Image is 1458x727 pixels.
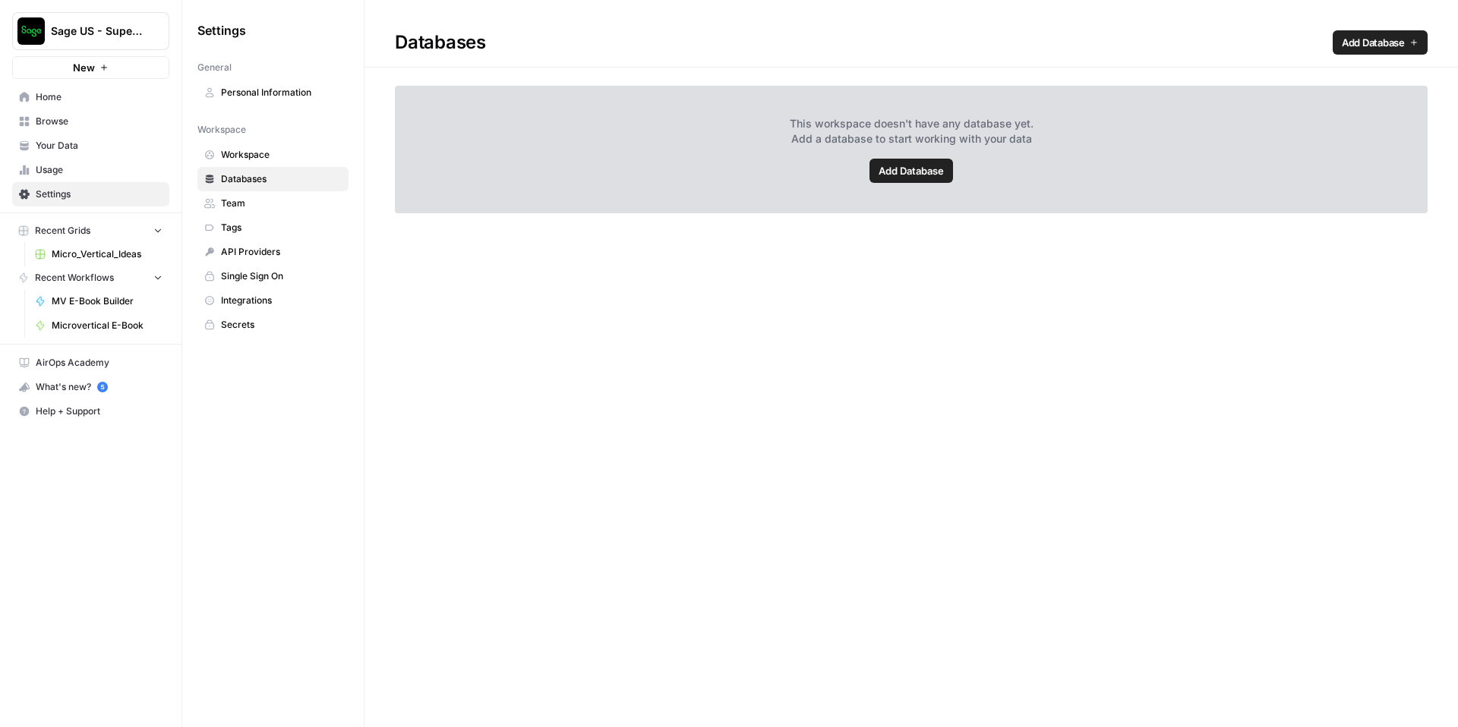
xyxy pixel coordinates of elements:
a: Single Sign On [197,264,349,288]
a: Browse [12,109,169,134]
span: API Providers [221,245,342,259]
span: Tags [221,221,342,234]
span: Settings [197,21,246,39]
a: Integrations [197,288,349,313]
a: Settings [12,182,169,206]
a: Databases [197,167,349,191]
span: Microvertical E-Book [52,319,163,332]
span: Single Sign On [221,269,342,283]
a: API Providers [197,240,349,264]
button: Help + Support [12,399,169,423]
a: Personal Information [197,80,349,105]
a: Add Database [1333,30,1428,55]
a: 5 [97,382,108,392]
a: MV E-Book Builder [28,289,169,313]
img: Sage US - Super Marketer Logo [17,17,45,45]
span: Usage [36,163,163,177]
a: Home [12,85,169,109]
span: New [73,60,95,75]
span: AirOps Academy [36,356,163,370]
text: 5 [100,383,104,391]
span: This workspace doesn't have any database yet. Add a database to start working with your data [790,116,1034,146]
a: Microvertical E-Book [28,313,169,338]
span: Add Database [879,163,944,178]
button: New [12,56,169,79]
a: Micro_Vertical_Ideas [28,242,169,266]
span: Databases [221,172,342,186]
a: Secrets [197,313,349,337]
button: What's new? 5 [12,375,169,399]
a: Tags [197,216,349,240]
span: Settings [36,187,163,201]
span: Secrets [221,318,342,332]
div: What's new? [13,376,169,398]
span: Micro_Vertical_Ideas [52,247,163,261]
button: Workspace: Sage US - Super Marketer [12,12,169,50]
a: Usage [12,158,169,182]
a: Your Data [12,134,169,158]
span: Add Database [1342,35,1405,50]
button: Recent Workflows [12,266,169,289]
span: Your Data [36,139,163,153]
a: AirOps Academy [12,351,169,375]
span: General [197,61,232,74]
span: Workspace [197,123,246,137]
span: Integrations [221,294,342,307]
span: Sage US - Super Marketer [51,24,143,39]
a: Add Database [869,159,953,183]
span: Team [221,197,342,210]
span: Workspace [221,148,342,162]
span: Recent Workflows [35,271,114,285]
button: Recent Grids [12,219,169,242]
a: Team [197,191,349,216]
a: Workspace [197,143,349,167]
div: Databases [364,30,1458,55]
span: Recent Grids [35,224,90,238]
span: Personal Information [221,86,342,99]
span: Browse [36,115,163,128]
span: Help + Support [36,404,163,418]
span: MV E-Book Builder [52,294,163,308]
span: Home [36,90,163,104]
